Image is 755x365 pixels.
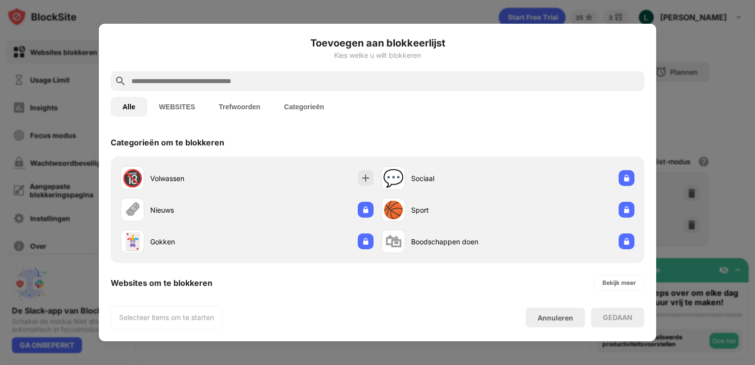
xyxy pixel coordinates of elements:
div: Kies welke u wilt blokkeren [111,51,644,59]
div: GEDAAN [603,314,632,321]
div: Nieuws [150,205,247,215]
div: Boodschappen doen [411,236,508,247]
div: Annuleren [538,314,573,322]
button: WEBSITES [147,97,207,117]
button: Categorieën [272,97,336,117]
div: 🔞 [122,168,143,188]
div: 🃏 [122,231,143,252]
button: Trefwoorden [207,97,272,117]
img: search.svg [115,75,126,87]
div: 💬 [383,168,404,188]
div: 🗞 [124,200,141,220]
div: Volwassen [150,173,247,183]
div: Categorieën om te blokkeren [111,137,224,147]
h6: Toevoegen aan blokkeerlijst [111,36,644,50]
div: Websites om te blokkeren [111,278,212,288]
div: Sociaal [411,173,508,183]
div: Bekijk meer [602,278,636,288]
div: Selecteer items om te starten [119,313,214,322]
div: Gokken [150,236,247,247]
div: 🛍 [385,231,402,252]
div: 🏀 [383,200,404,220]
button: Alle [111,97,147,117]
div: Sport [411,205,508,215]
